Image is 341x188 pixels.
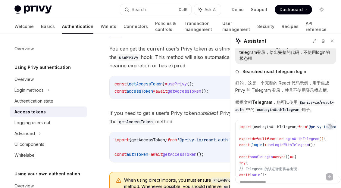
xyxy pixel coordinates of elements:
[267,143,309,147] span: useLoginWithTelegram
[114,88,127,94] span: const
[153,88,155,94] span: =
[252,125,254,129] span: {
[114,152,127,157] span: const
[10,96,87,106] a: Authentication state
[306,19,327,34] a: API reference
[14,76,34,83] div: Overview
[273,155,275,159] span: =
[10,43,87,54] a: Overview
[235,99,336,113] p: 根据文档 ，您可以使用 中的 钩子。
[262,143,264,147] span: }
[319,137,324,141] span: ()
[317,5,327,14] button: Toggle dark mode
[14,19,34,34] a: Welcome
[251,7,267,13] a: Support
[242,69,306,75] span: Searched react telegram login
[239,161,246,165] span: try
[165,137,167,143] span: }
[129,81,163,87] span: getAccessToken
[114,137,129,143] span: import
[14,87,44,94] div: Login methods
[283,137,319,141] span: LoginWithTelegram
[205,7,217,13] span: Ask AI
[201,88,208,94] span: ();
[239,125,252,129] span: import
[14,141,44,148] div: UI components
[235,100,334,112] span: @privy-io/react-auth
[14,152,36,159] div: Whitelabel
[239,43,332,61] div: 使用react写出对接@privy-io/js-sdk-core里面的telegram登录，给出完整的代码，不使用login的模态框
[254,125,296,129] span: useLoginWithTelegram
[260,173,267,177] span: ();
[14,45,34,52] div: Overview
[10,117,87,128] a: Logging users out
[10,106,87,117] a: Access tokens
[211,177,243,183] code: PrivyProvider
[163,152,196,157] span: getAccessToken
[109,109,330,126] span: If you need to get a user’s Privy token of Privy’s React context, you can directly import the met...
[167,81,187,87] span: usePrivy
[14,170,80,177] h5: Using your own authentication
[163,81,165,87] span: }
[244,37,266,45] span: Assistant
[239,155,250,159] span: const
[309,143,315,147] span: ();
[239,173,250,177] span: await
[131,137,165,143] span: getAccessToken
[155,19,177,34] a: Policies & controls
[239,137,252,141] span: export
[132,6,149,13] div: Search...
[179,7,188,12] span: Ctrl K
[222,19,250,34] a: User management
[167,137,177,143] span: from
[148,152,151,157] span: =
[197,110,214,116] em: outside
[264,143,267,147] span: =
[167,88,201,94] span: getAccessToken
[127,152,148,157] span: authToken
[127,88,153,94] span: accessToken
[275,5,312,14] a: Dashboard
[294,155,296,159] span: {
[286,155,290,159] span: ()
[250,173,260,177] span: login
[101,19,116,34] a: Wallets
[267,137,283,141] span: function
[124,19,148,34] a: Connectors
[235,69,336,75] button: Searched react telegram login
[252,100,272,105] strong: Telegram
[117,54,141,61] code: usePrivy
[250,155,273,159] span: handleLogin
[298,125,307,129] span: from
[232,7,244,13] a: Demo
[165,81,167,87] span: =
[239,143,250,147] span: const
[252,143,262,147] span: login
[116,178,122,184] svg: Warning
[155,88,167,94] span: await
[14,108,46,116] div: Access tokens
[257,19,274,34] a: Security
[250,143,252,147] span: {
[114,81,127,87] span: const
[257,107,299,112] span: useLoginWithTelegram
[326,122,334,130] button: Copy the contents from the code block
[14,5,52,14] img: light logo
[187,81,194,87] span: ();
[177,137,230,143] span: '@privy-io/react-auth'
[62,19,93,34] a: Authentication
[194,4,221,15] button: Ask AI
[117,119,155,125] code: getAccessToken
[14,130,35,137] div: Advanced
[290,155,294,159] span: =>
[239,167,297,171] span: // Telegram 的认证弹窗将会出现
[10,74,87,85] a: Overview
[151,152,163,157] span: await
[10,150,87,161] a: Whitelabel
[109,45,330,70] span: You can get the current user’s Privy token as a string using the method from the hook. This metho...
[129,137,131,143] span: {
[10,139,87,150] a: UI components
[252,137,267,141] span: default
[246,161,248,165] span: {
[296,125,298,129] span: }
